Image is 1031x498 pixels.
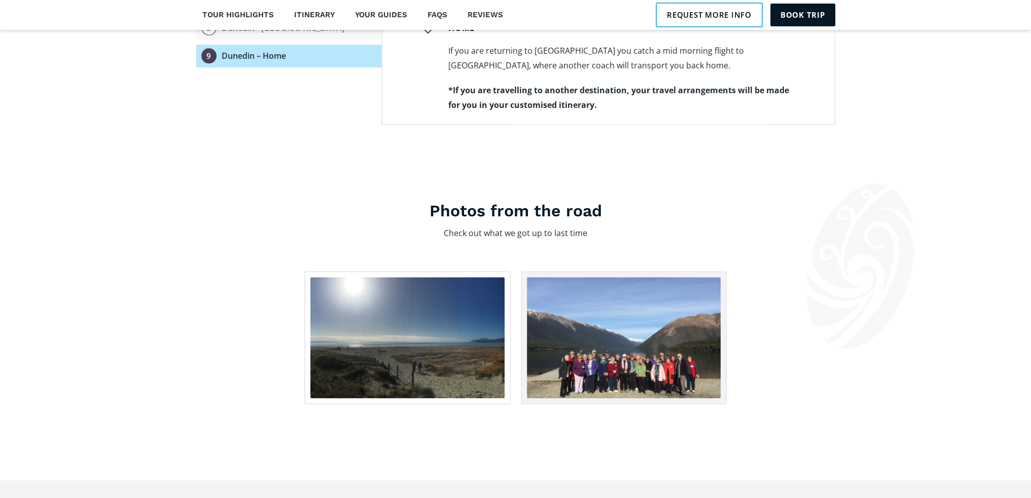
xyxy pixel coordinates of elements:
a: open lightbox [304,271,511,404]
div: Dunedin – Home [222,51,286,61]
a: Your guides [349,3,414,27]
div: 9 [201,48,217,63]
a: Request more info [656,3,763,27]
div: Dunedin - [GEOGRAPHIC_DATA] [222,23,344,33]
a: FAQs [421,3,454,27]
a: Tour highlights [196,3,280,27]
h3: Photos from the road [196,201,835,221]
a: Itinerary [288,3,341,27]
button: 9Dunedin – Home [196,45,381,67]
p: If you are returning to [GEOGRAPHIC_DATA] you catch a mid morning flight to [GEOGRAPHIC_DATA], wh... [448,43,793,72]
a: Book trip [770,4,835,26]
a: Reviews [461,3,510,27]
p: Check out what we got up to last time [359,226,673,241]
p: ‍ [448,122,793,137]
strong: *If you are travelling to another destination, your travel arrangements will be made for you in y... [448,84,789,110]
a: open lightbox [521,271,727,404]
